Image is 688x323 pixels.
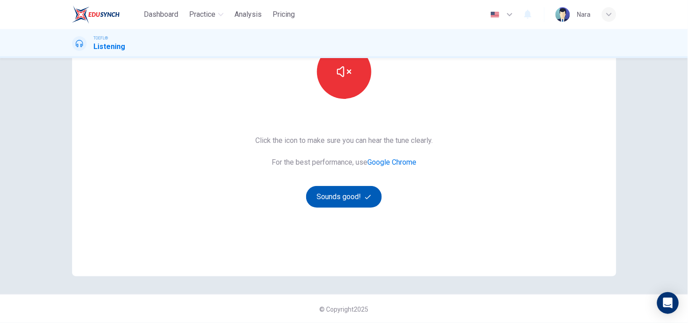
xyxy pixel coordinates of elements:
span: Pricing [273,9,295,20]
h1: Listening [94,41,126,52]
button: Sounds good! [306,186,382,208]
div: Open Intercom Messenger [657,292,679,314]
span: For the best performance, use [255,157,433,168]
button: Pricing [269,6,298,23]
img: EduSynch logo [72,5,120,24]
span: Dashboard [144,9,178,20]
button: Dashboard [140,6,182,23]
a: Google Chrome [367,158,416,166]
a: EduSynch logo [72,5,141,24]
span: Practice [189,9,215,20]
span: Analysis [234,9,262,20]
span: TOEFL® [94,35,108,41]
button: Analysis [231,6,265,23]
span: © Copyright 2025 [320,306,369,313]
button: Practice [185,6,227,23]
img: Profile picture [556,7,570,22]
div: ์Nara [577,9,591,20]
img: en [489,11,501,18]
span: Click the icon to make sure you can hear the tune clearly. [255,135,433,146]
